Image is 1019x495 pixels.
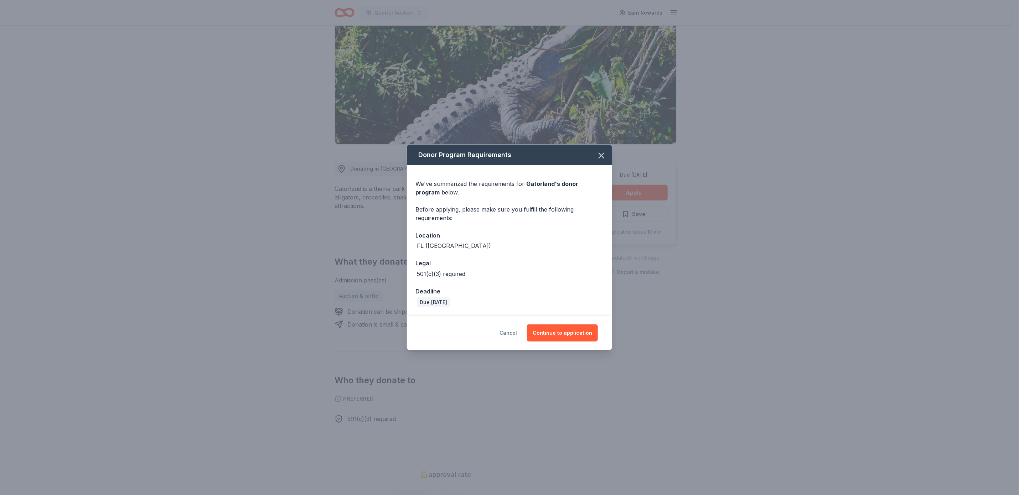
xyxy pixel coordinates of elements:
[417,270,465,278] div: 501(c)(3) required
[417,241,491,250] div: FL ([GEOGRAPHIC_DATA])
[415,179,604,197] div: We've summarized the requirements for below.
[415,205,604,222] div: Before applying, please make sure you fulfill the following requirements:
[407,145,612,165] div: Donor Program Requirements
[527,324,598,342] button: Continue to application
[415,287,604,296] div: Deadline
[500,324,517,342] button: Cancel
[415,259,604,268] div: Legal
[417,297,450,307] div: Due [DATE]
[415,231,604,240] div: Location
